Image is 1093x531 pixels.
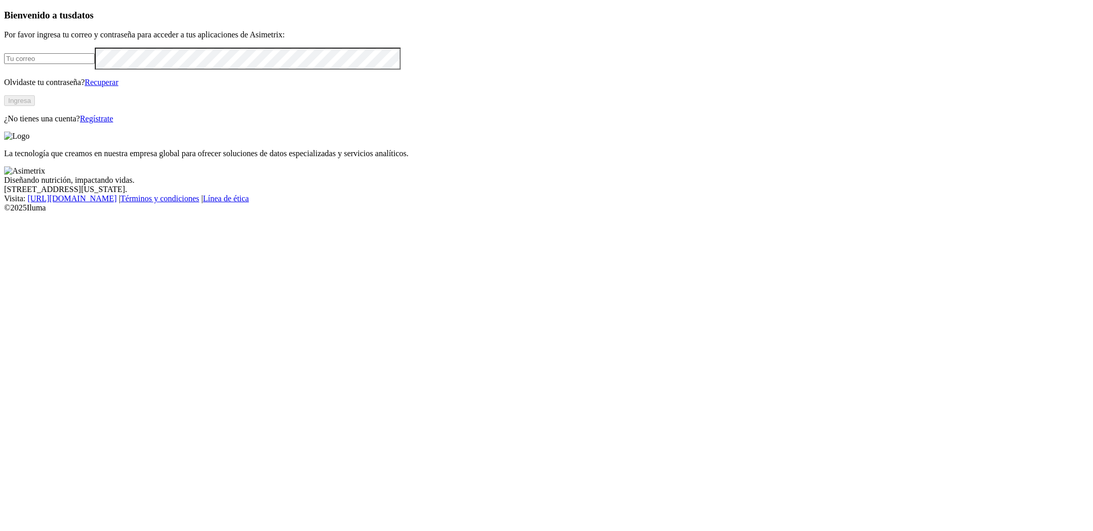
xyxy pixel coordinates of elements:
input: Tu correo [4,53,95,64]
button: Ingresa [4,95,35,106]
div: Diseñando nutrición, impactando vidas. [4,176,1089,185]
img: Logo [4,132,30,141]
a: Regístrate [80,114,113,123]
a: Recuperar [85,78,118,87]
p: Por favor ingresa tu correo y contraseña para acceder a tus aplicaciones de Asimetrix: [4,30,1089,39]
a: Términos y condiciones [120,194,199,203]
a: Línea de ética [203,194,249,203]
p: ¿No tienes una cuenta? [4,114,1089,123]
p: Olvidaste tu contraseña? [4,78,1089,87]
img: Asimetrix [4,166,45,176]
div: © 2025 Iluma [4,203,1089,213]
div: [STREET_ADDRESS][US_STATE]. [4,185,1089,194]
a: [URL][DOMAIN_NAME] [28,194,117,203]
div: Visita : | | [4,194,1089,203]
span: datos [72,10,94,20]
p: La tecnología que creamos en nuestra empresa global para ofrecer soluciones de datos especializad... [4,149,1089,158]
h3: Bienvenido a tus [4,10,1089,21]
